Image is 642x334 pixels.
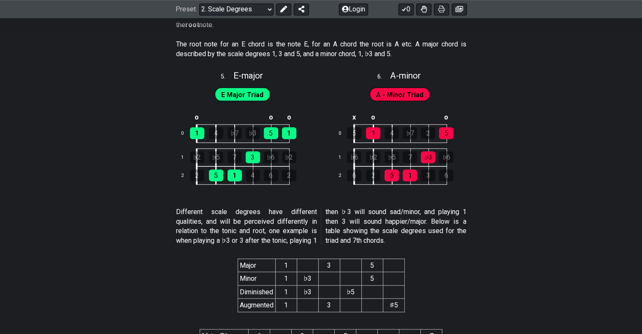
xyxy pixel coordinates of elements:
button: Share Preset [294,3,309,15]
div: 2 [190,169,204,181]
th: 3 [318,258,340,272]
div: 7 [403,151,417,163]
p: The root note for an E chord is the note E, for an A chord the root is A etc. A major chord is de... [176,40,466,59]
div: ♭7 [228,127,242,139]
div: 2 [282,169,296,181]
td: x [344,111,364,125]
td: 0 [176,124,197,142]
td: 2 [176,166,197,185]
div: 2 [421,127,435,139]
div: ♭5 [385,151,399,163]
td: o [262,111,280,125]
div: 6 [264,169,278,181]
td: o [280,111,298,125]
td: 3 [318,299,340,312]
td: o [437,111,455,125]
span: 5 . [221,72,233,81]
div: ♭6 [347,151,361,163]
div: 4 [209,127,223,139]
td: 1 [333,148,354,166]
div: ♭3 [246,127,260,139]
span: 6 . [377,72,390,81]
p: Different scale degrees have different qualities, and will be perceived differently in relation t... [176,207,466,245]
div: ♭7 [403,127,417,139]
button: Create image [452,3,467,15]
td: 2 [333,166,354,185]
td: ♯5 [383,299,404,312]
div: ♭2 [366,151,380,163]
td: 5 [361,272,383,285]
div: ♭2 [190,151,204,163]
div: ♭6 [264,151,278,163]
strong: root [185,21,199,29]
button: Login [339,3,368,15]
td: Minor [238,272,275,285]
select: Preset [199,3,274,15]
div: ♭2 [282,151,296,163]
button: Edit Preset [276,3,291,15]
div: 1 [282,127,296,139]
button: Print [434,3,449,15]
div: 4 [385,127,399,139]
td: o [187,111,207,125]
div: 1 [403,169,417,181]
td: ♭3 [297,285,318,298]
th: 1 [275,258,297,272]
div: 5 [264,127,278,139]
th: 5 [361,258,383,272]
div: 5 [385,169,399,181]
div: 5 [347,127,361,139]
td: ♭3 [297,272,318,285]
td: Augmented [238,299,275,312]
span: First enable full edit mode to edit [376,89,423,101]
td: 1 [275,299,297,312]
td: 1 [176,148,197,166]
th: Major [238,258,275,272]
div: 2 [366,169,380,181]
td: 1 [275,285,297,298]
div: 6 [347,169,361,181]
span: First enable full edit mode to edit [221,89,263,101]
span: E - major [233,71,263,81]
div: ♭6 [439,151,453,163]
button: Toggle Dexterity for all fretkits [416,3,431,15]
span: Preset [176,5,196,14]
div: 5 [209,169,223,181]
strong: tonic [206,11,222,19]
td: Diminished [238,285,275,298]
div: 1 [366,127,380,139]
td: 0 [333,124,354,142]
td: ♭5 [340,285,361,298]
div: 1 [228,169,242,181]
td: o [364,111,383,125]
button: 0 [398,3,414,15]
div: 3 [421,169,435,181]
span: A - minor [390,71,421,81]
div: ♭3 [421,151,435,163]
td: 1 [275,272,297,285]
div: 1 [190,127,204,139]
div: ♭5 [209,151,223,163]
div: 4 [246,169,260,181]
div: 5 [439,127,453,139]
div: 7 [228,151,242,163]
div: 3 [246,151,260,163]
div: 6 [439,169,453,181]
